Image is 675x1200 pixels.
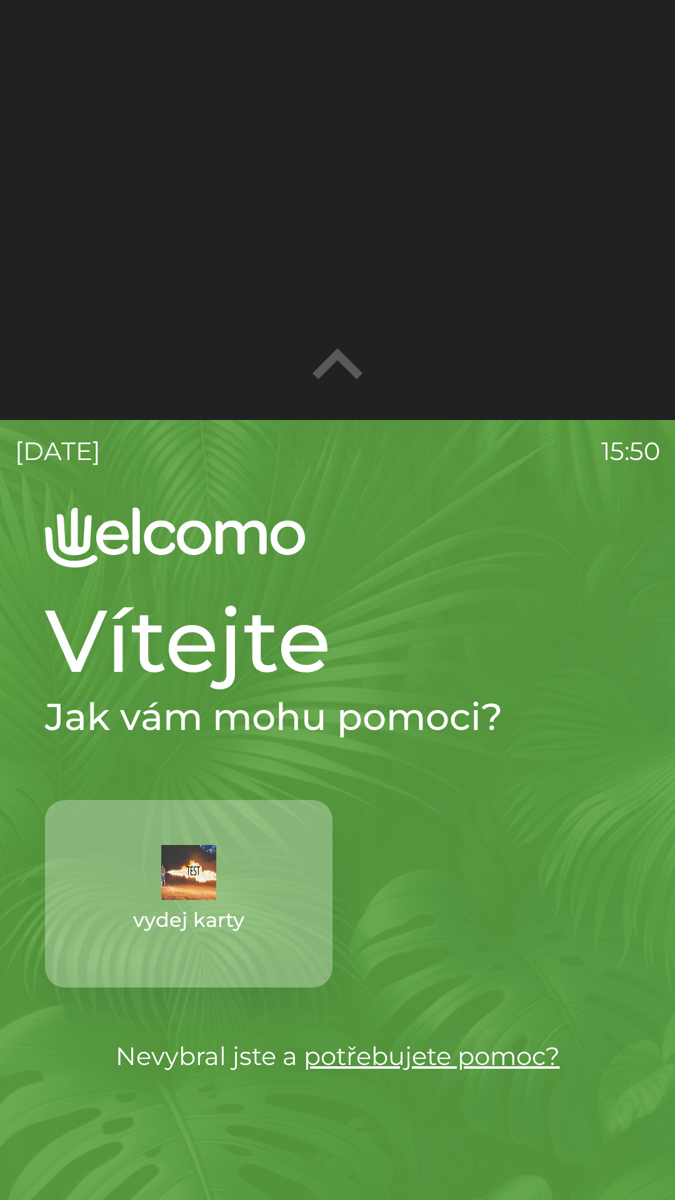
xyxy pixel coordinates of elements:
a: potřebujete pomoc? [304,1041,560,1071]
img: Logo [45,507,630,567]
h2: Jak vám mohu pomoci? [45,694,630,740]
button: vydej karty [45,800,332,987]
p: vydej karty [133,905,244,935]
h1: Vítejte [45,587,630,694]
p: 15:50 [601,432,660,470]
p: [DATE] [15,432,101,470]
img: 3e10c8e0-9249-4e67-85cb-2969ffc41dc4.png [161,845,216,900]
p: Nevybral jste a [45,1037,630,1075]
